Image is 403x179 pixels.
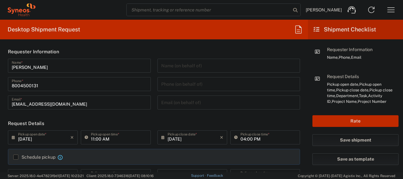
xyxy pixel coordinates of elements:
span: Task, [359,93,368,98]
button: Rate [312,115,399,127]
span: Project Name, [332,99,358,104]
span: [DATE] 10:23:21 [59,174,84,178]
h2: Shipment Checklist [314,26,376,33]
span: Project Number [358,99,387,104]
h2: Requester Information [8,49,59,55]
span: Department, [336,93,359,98]
i: × [220,132,223,143]
span: Name, [327,55,339,60]
span: Phone, [339,55,351,60]
span: Requester Information [327,47,373,52]
h2: Desktop Shipment Request [8,26,80,33]
span: Request Details [327,74,359,79]
button: Save as template [312,153,399,165]
span: [PERSON_NAME] [306,7,342,13]
button: Save shipment [312,134,399,146]
span: Pickup close date, [336,88,369,92]
h2: Request Details [8,120,44,127]
a: Feedback [207,174,223,177]
span: Copyright © [DATE]-[DATE] Agistix Inc., All Rights Reserved [298,173,395,179]
label: Schedule pickup [13,155,55,160]
span: Client: 2025.18.0-7346316 [86,174,154,178]
span: Pickup open date, [327,82,359,87]
span: [DATE] 08:10:16 [129,174,154,178]
i: × [70,132,74,143]
input: Shipment, tracking or reference number [127,4,291,16]
span: Server: 2025.18.0-4e47823f9d1 [8,174,84,178]
a: Support [191,174,207,177]
span: Email [351,55,361,60]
